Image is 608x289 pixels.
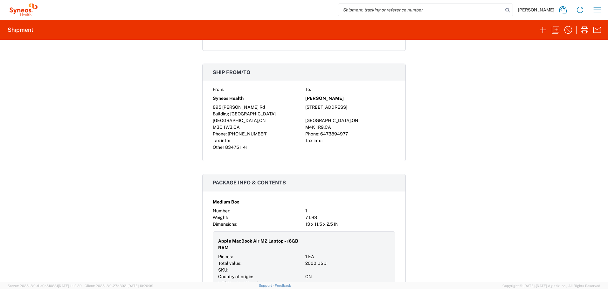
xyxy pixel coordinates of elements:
span: [DATE] 11:12:30 [58,284,82,288]
div: CN [305,273,390,280]
span: Total value: [218,261,241,266]
span: Phone: [213,131,227,136]
div: 895 [PERSON_NAME] Rd [213,104,303,111]
a: Feedback [275,284,291,287]
span: Tax info: [305,138,322,143]
span: [PHONE_NUMBER] [228,131,267,136]
span: CA [325,125,331,130]
span: [GEOGRAPHIC_DATA] [213,118,258,123]
span: Number: [213,208,230,213]
div: 2000 USD [305,260,390,267]
div: Building [GEOGRAPHIC_DATA] [213,111,303,117]
span: CA [233,125,240,130]
span: Apple MacBook Air M2 Laptop - 16GB RAM [218,238,303,251]
span: Package info & contents [213,180,286,186]
span: Medium Box [213,199,239,205]
div: [STREET_ADDRESS] [305,104,395,111]
span: 834751141 [225,145,248,150]
span: M3C 1W3 [213,125,232,130]
span: To: [305,87,311,92]
div: 13 x 11.5 x 2.5 IN [305,221,395,228]
h2: Shipment [8,26,33,34]
input: Shipment, tracking or reference number [338,4,503,16]
span: M4K 1R9 [305,125,324,130]
span: [PERSON_NAME] [518,7,554,13]
div: 7 LBS [305,214,395,221]
span: Server: 2025.18.0-d1e9a510831 [8,284,82,288]
span: Pieces: [218,254,233,259]
div: 1 [305,208,395,214]
span: [GEOGRAPHIC_DATA] [305,118,351,123]
span: Ship from/to [213,69,250,75]
span: Tax info: [213,138,230,143]
span: Country of origin: [218,274,253,279]
div: 1 EA [305,253,390,260]
span: [PERSON_NAME] [305,95,344,102]
span: , [324,125,325,130]
span: Other [213,145,224,150]
span: ON [259,118,266,123]
span: Client: 2025.18.0-27d3021 [85,284,153,288]
span: Dimensions: [213,222,237,227]
span: , [258,118,259,123]
span: Phone: [305,131,319,136]
span: 6473894977 [320,131,348,136]
span: ON [352,118,358,123]
span: HTS No. / tariff code: [218,281,261,286]
span: , [351,118,352,123]
span: Copyright © [DATE]-[DATE] Agistix Inc., All Rights Reserved [502,283,600,289]
span: Syneos Health [213,95,244,102]
span: SKU: [218,267,228,272]
span: [DATE] 10:20:09 [128,284,153,288]
span: From: [213,87,224,92]
span: Weight: [213,215,228,220]
a: Support [259,284,275,287]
